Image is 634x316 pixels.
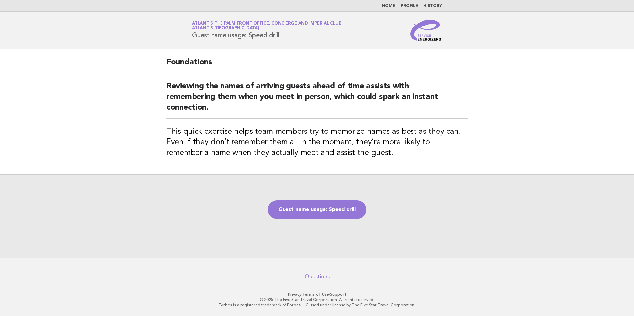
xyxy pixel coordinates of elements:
h2: Reviewing the names of arriving guests ahead of time assists with remembering them when you meet ... [166,81,468,119]
a: Guest name usage: Speed drill [268,200,366,219]
span: Atlantis [GEOGRAPHIC_DATA] [192,26,259,31]
a: Questions [305,273,330,280]
img: Service Energizers [410,20,442,41]
h2: Foundations [166,57,468,73]
p: Forbes is a registered trademark of Forbes LLC used under license by The Five Star Travel Corpora... [114,302,520,308]
a: Home [382,4,395,8]
h3: This quick exercise helps team members try to memorize names as best as they can. Even if they do... [166,127,468,158]
a: Support [330,292,346,297]
a: Atlantis The Palm Front Office, Concierge and Imperial ClubAtlantis [GEOGRAPHIC_DATA] [192,21,341,30]
p: © 2025 The Five Star Travel Corporation. All rights reserved. [114,297,520,302]
a: Privacy [288,292,301,297]
a: Profile [401,4,418,8]
a: History [423,4,442,8]
p: · · [114,292,520,297]
a: Terms of Use [302,292,329,297]
h1: Guest name usage: Speed drill [192,22,341,39]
